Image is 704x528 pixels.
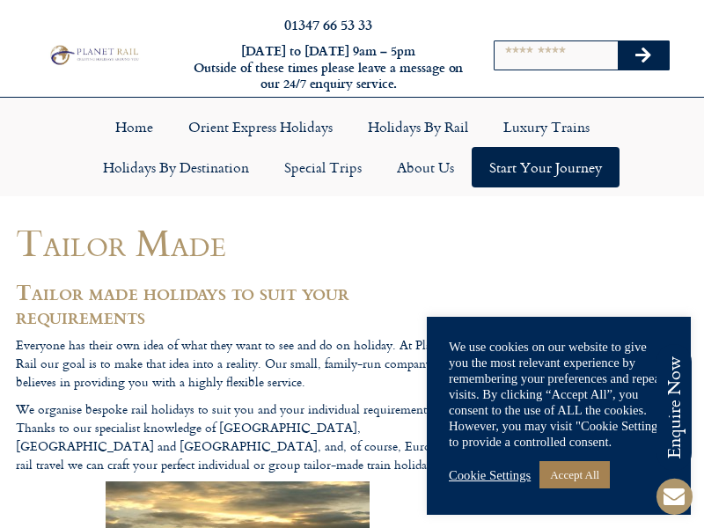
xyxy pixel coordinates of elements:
a: Home [98,106,171,147]
a: About Us [379,147,472,187]
a: 01347 66 53 33 [284,14,372,34]
a: Holidays by Rail [350,106,486,147]
h6: [DATE] to [DATE] 9am – 5pm Outside of these times please leave a message on our 24/7 enquiry serv... [192,43,465,92]
img: Planet Rail Train Holidays Logo [47,43,141,66]
nav: Menu [9,106,695,187]
a: Start your Journey [472,147,620,187]
a: Orient Express Holidays [171,106,350,147]
a: Holidays by Destination [85,147,267,187]
a: Special Trips [267,147,379,187]
div: We use cookies on our website to give you the most relevant experience by remembering your prefer... [449,339,669,450]
button: Search [618,41,669,70]
a: Luxury Trains [486,106,607,147]
a: Cookie Settings [449,467,531,483]
a: Accept All [539,461,610,488]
